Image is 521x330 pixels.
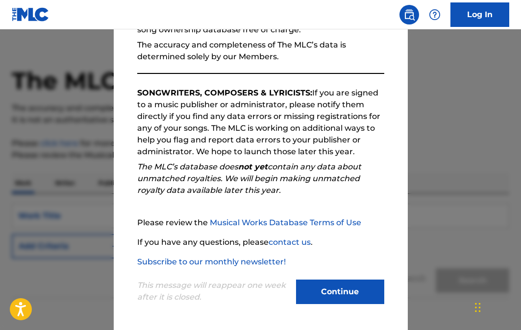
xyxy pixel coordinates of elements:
[137,39,384,63] p: The accuracy and completeness of The MLC’s data is determined solely by our Members.
[12,7,50,22] img: MLC Logo
[137,87,384,158] p: If you are signed to a music publisher or administrator, please notify them directly if you find ...
[475,293,481,322] div: Drag
[269,237,311,247] a: contact us
[429,9,441,21] img: help
[296,280,384,304] button: Continue
[425,5,445,24] div: Help
[137,88,312,97] strong: SONGWRITERS, COMPOSERS & LYRICISTS:
[137,257,286,266] a: Subscribe to our monthly newsletter!
[137,280,290,303] p: This message will reappear one week after it is closed.
[137,162,361,195] em: The MLC’s database does contain any data about unmatched royalties. We will begin making unmatche...
[450,2,509,27] a: Log In
[403,9,415,21] img: search
[137,217,384,229] p: Please review the
[238,162,268,171] strong: not yet
[210,218,361,227] a: Musical Works Database Terms of Use
[472,283,521,330] iframe: Chat Widget
[399,5,419,24] a: Public Search
[137,236,384,248] p: If you have any questions, please .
